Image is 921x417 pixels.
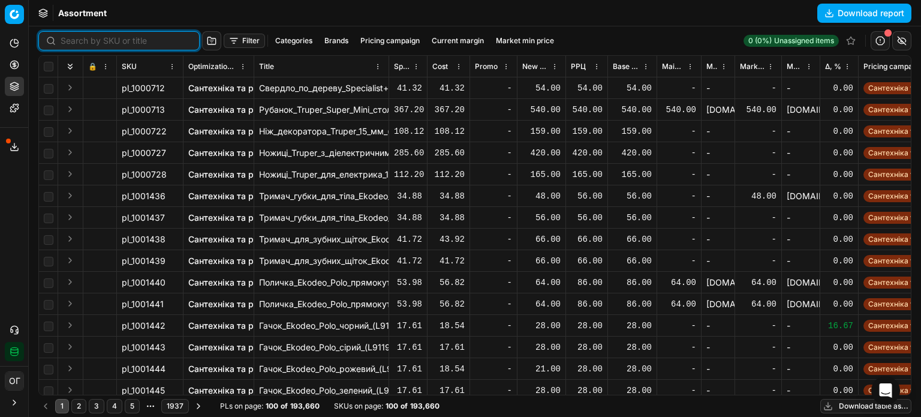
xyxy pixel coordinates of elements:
div: - [740,385,776,397]
div: 56.82 [432,277,465,289]
div: - [475,385,512,397]
div: [DOMAIN_NAME] [706,104,730,116]
div: - [740,125,776,137]
button: 4 [107,399,122,413]
div: 165.00 [571,169,603,181]
div: 159.00 [571,125,603,137]
div: 0.00 [825,147,853,159]
button: ОГ [5,371,24,391]
div: - [706,320,730,332]
button: 3 [89,399,104,413]
div: 0.00 [825,104,853,116]
div: 86.00 [613,277,652,289]
div: 0.00 [825,363,853,375]
div: 17.61 [432,385,465,397]
div: Open Intercom Messenger [871,376,900,405]
span: pl_1000727 [122,147,166,159]
div: 28.00 [522,341,561,353]
div: - [662,233,696,245]
div: 0.00 [825,277,853,289]
div: 28.00 [522,385,561,397]
div: - [706,169,730,181]
div: - [475,255,512,267]
div: 41.72 [394,255,422,267]
div: - [475,341,512,353]
div: 66.00 [522,255,561,267]
div: 64.00 [740,277,776,289]
button: 2 [71,399,86,413]
button: Expand [63,296,77,311]
a: 0 (0%)Unassigned items [744,35,839,47]
span: pl_1001441 [122,298,164,310]
div: Свердло_по_дереву_Specialist+_плоске_17_мм_(69/1-170) [259,82,384,94]
div: - [475,190,512,202]
span: pl_1001438 [122,233,165,245]
div: - [475,277,512,289]
div: 285.60 [394,147,422,159]
div: - [706,385,730,397]
div: 54.00 [613,82,652,94]
div: 108.12 [394,125,422,137]
a: Сантехніка та ремонт [188,385,279,397]
div: 0.00 [825,125,853,137]
div: - [475,233,512,245]
div: - [706,363,730,375]
div: 54.00 [522,82,561,94]
span: SKUs on page : [334,401,383,411]
div: - [475,82,512,94]
div: 28.00 [613,341,652,353]
div: 108.12 [432,125,465,137]
button: Expand [63,361,77,376]
button: Expand [63,102,77,116]
div: - [662,385,696,397]
div: [DOMAIN_NAME] [787,104,815,116]
div: 0.00 [825,255,853,267]
span: pl_1000722 [122,125,167,137]
span: Δ, % [825,62,841,71]
nav: pagination [38,398,206,415]
div: 540.00 [662,104,696,116]
div: 0.00 [825,233,853,245]
div: 28.00 [571,320,603,332]
div: 18.54 [432,363,465,375]
div: 0.00 [825,82,853,94]
div: 64.00 [662,277,696,289]
input: Search by SKU or title [61,35,192,47]
div: 28.00 [613,320,652,332]
div: 41.32 [394,82,422,94]
button: Filter [224,34,265,48]
div: Тримач_для_зубних_щіток_Ekodeo_Polo_прямий_сірий_(L9117SL) [259,233,384,245]
span: Market min price competitor name [787,62,803,71]
div: - [787,363,815,375]
div: 86.00 [571,298,603,310]
span: pl_1001445 [122,385,165,397]
div: Поличка_Ekodeo_Polo_прямокутна_чорна_(L9118BK) [259,298,384,310]
div: - [475,320,512,332]
div: 54.00 [571,82,603,94]
span: PLs on page : [220,401,263,411]
button: Expand [63,124,77,138]
div: - [787,169,815,181]
div: - [662,363,696,375]
div: 34.88 [394,190,422,202]
div: - [662,82,696,94]
div: 28.00 [571,363,603,375]
button: Download table as... [820,399,911,413]
div: - [787,147,815,159]
div: Рубанок_Truper_Super_Mini_столярний_(CH-3) [259,104,384,116]
a: Сантехніка та ремонт [188,82,279,94]
div: 28.00 [522,320,561,332]
div: 43.92 [432,233,465,245]
div: - [706,125,730,137]
button: Expand [63,275,77,289]
div: Тримач_для_зубних_щіток_Ekodeo_Polo_прямий_чорний_(L9117ВК) [259,255,384,267]
span: РРЦ [571,62,586,71]
button: Expand [63,167,77,181]
div: - [706,255,730,267]
div: - [662,190,696,202]
div: - [662,341,696,353]
div: 56.00 [571,190,603,202]
button: 5 [125,399,140,413]
div: 18.54 [432,320,465,332]
strong: 100 [266,401,278,411]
